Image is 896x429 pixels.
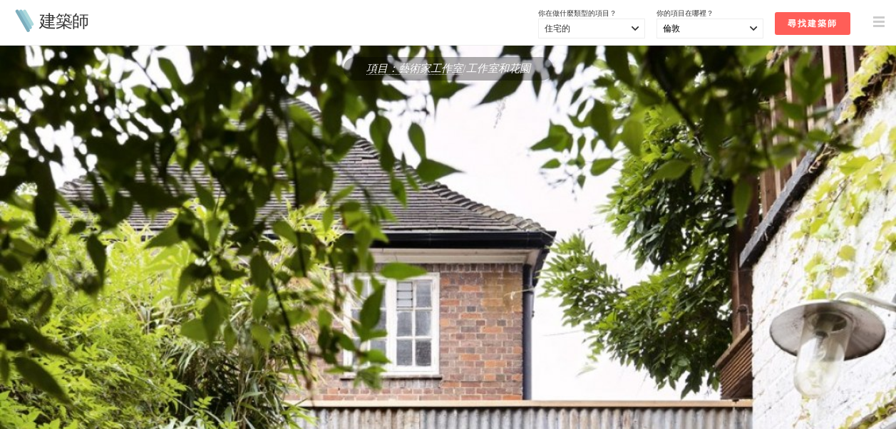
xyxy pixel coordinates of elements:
[538,9,617,18] span: 你在做什麼類型的項目？
[775,12,850,35] input: 尋找建築師
[656,9,714,18] span: 你的項目在哪裡？
[366,63,463,75] a: 項目：藝術家工作室
[39,12,88,29] a: 建築師
[463,63,466,74] span: /
[344,57,553,81] div: 工作室和花園
[11,9,37,32] img: 建築師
